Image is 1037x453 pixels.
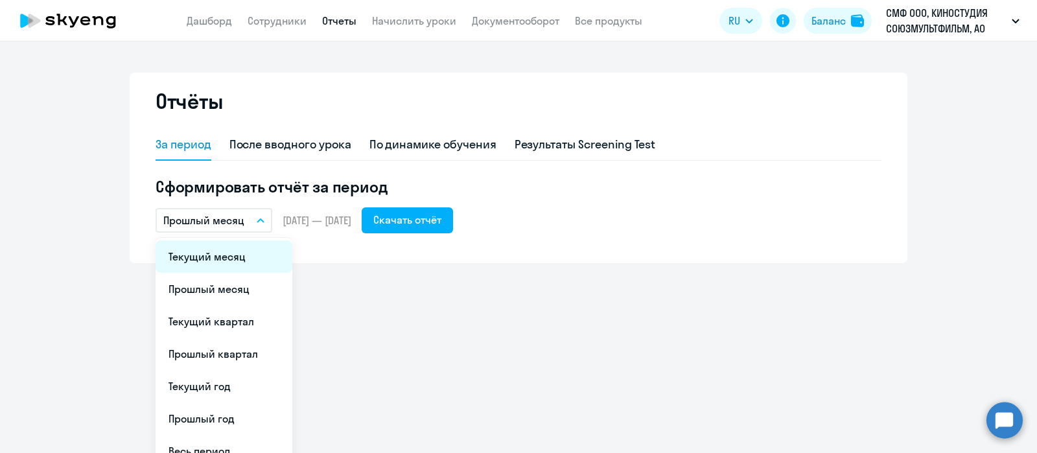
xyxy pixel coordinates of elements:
[156,88,223,114] h2: Отчёты
[728,13,740,29] span: RU
[719,8,762,34] button: RU
[283,213,351,227] span: [DATE] — [DATE]
[369,136,496,153] div: По динамике обучения
[156,176,881,197] h5: Сформировать отчёт за период
[880,5,1026,36] button: СМФ ООО, КИНОСТУДИЯ СОЮЗМУЛЬТФИЛЬМ, АО
[886,5,1007,36] p: СМФ ООО, КИНОСТУДИЯ СОЮЗМУЛЬТФИЛЬМ, АО
[804,8,872,34] button: Балансbalance
[362,207,453,233] button: Скачать отчёт
[187,14,232,27] a: Дашборд
[472,14,559,27] a: Документооборот
[575,14,642,27] a: Все продукты
[156,136,211,153] div: За период
[373,212,441,227] div: Скачать отчёт
[515,136,656,153] div: Результаты Screening Test
[163,213,244,228] p: Прошлый месяц
[229,136,351,153] div: После вводного урока
[322,14,356,27] a: Отчеты
[851,14,864,27] img: balance
[372,14,456,27] a: Начислить уроки
[156,208,272,233] button: Прошлый месяц
[248,14,307,27] a: Сотрудники
[811,13,846,29] div: Баланс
